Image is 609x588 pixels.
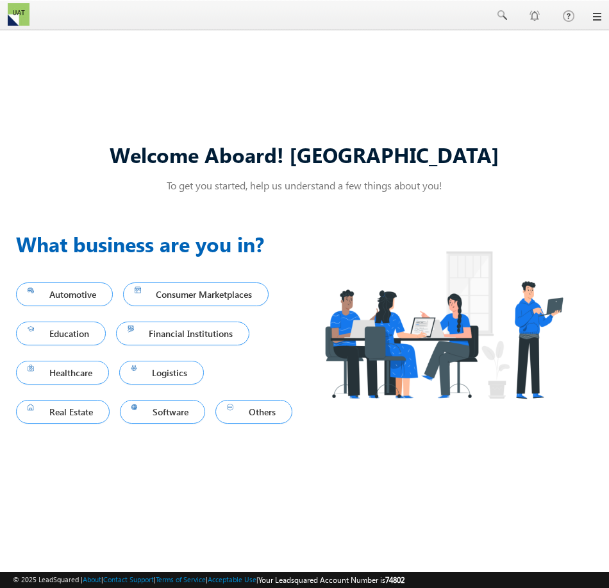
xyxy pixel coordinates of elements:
span: Consumer Marketplaces [135,286,258,303]
h3: What business are you in? [16,229,304,259]
span: Automotive [28,286,101,303]
span: Software [131,403,194,420]
p: To get you started, help us understand a few things about you! [16,178,593,192]
span: Others [227,403,281,420]
span: Your Leadsquared Account Number is [258,575,405,585]
span: Financial Institutions [128,325,238,342]
a: Acceptable Use [208,575,256,584]
span: © 2025 LeadSquared | | | | | [13,574,405,586]
a: Contact Support [103,575,154,584]
img: Custom Logo [8,3,29,26]
div: Welcome Aboard! [GEOGRAPHIC_DATA] [16,141,593,168]
span: Education [28,325,94,342]
span: Real Estate [28,403,98,420]
a: About [83,575,101,584]
a: Terms of Service [156,575,206,584]
span: 74802 [385,575,405,585]
img: Industry.png [304,229,583,421]
span: Logistics [131,364,193,381]
span: Healthcare [28,364,97,381]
